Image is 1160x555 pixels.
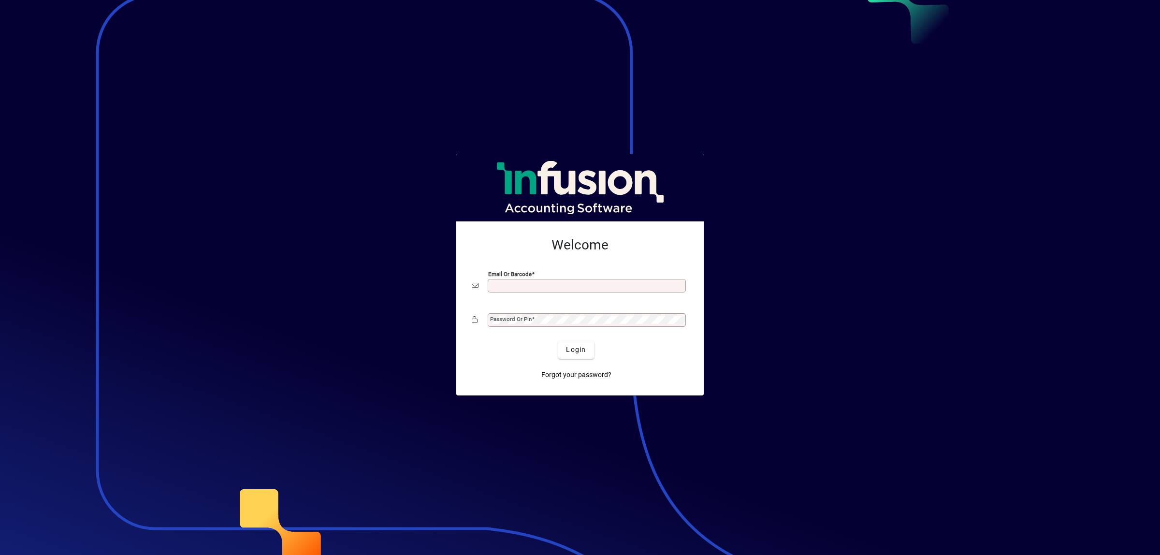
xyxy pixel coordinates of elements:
a: Forgot your password? [537,366,615,384]
span: Login [566,345,586,355]
mat-label: Email or Barcode [488,270,532,277]
mat-label: Password or Pin [490,316,532,322]
button: Login [558,341,594,359]
span: Forgot your password? [541,370,611,380]
h2: Welcome [472,237,688,253]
